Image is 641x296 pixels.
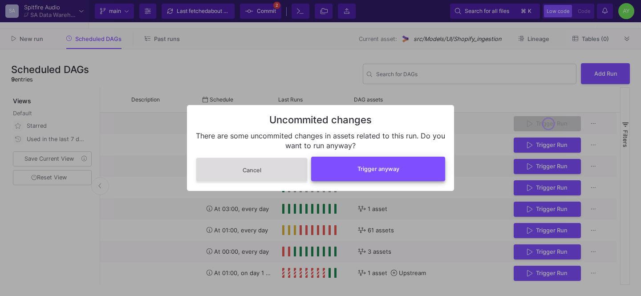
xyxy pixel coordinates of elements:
[196,158,308,182] button: Cancel
[196,131,445,150] div: There are some uncommited changes in assets related to this run. Do you want to run anyway?
[357,166,399,172] span: Trigger anyway
[196,114,445,126] h3: Uncommited changes
[311,157,445,181] button: Trigger anyway
[243,167,261,174] span: Cancel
